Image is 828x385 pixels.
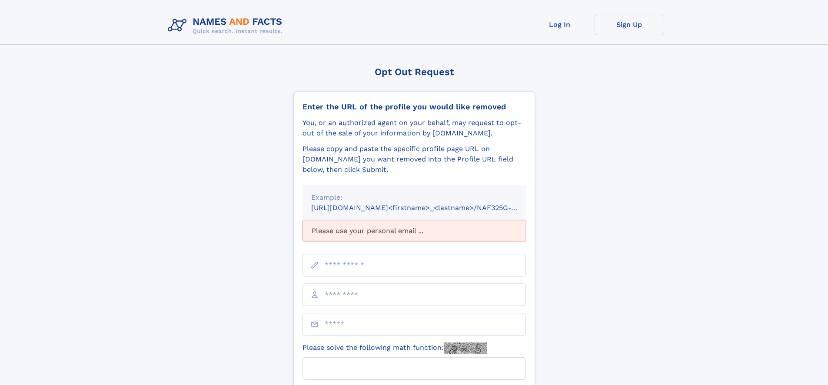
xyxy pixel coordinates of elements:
div: Please copy and paste the specific profile page URL on [DOMAIN_NAME] you want removed into the Pr... [303,144,526,175]
a: Log In [525,14,595,35]
div: Enter the URL of the profile you would like removed [303,102,526,112]
small: [URL][DOMAIN_NAME]<firstname>_<lastname>/NAF325G-xxxxxxxx [311,204,542,212]
div: You, or an authorized agent on your behalf, may request to opt-out of the sale of your informatio... [303,118,526,138]
label: Please solve the following math function: [303,342,487,354]
a: Sign Up [595,14,664,35]
img: Logo Names and Facts [164,14,289,37]
div: Example: [311,192,517,203]
div: Please use your personal email ... [303,220,526,242]
div: Opt Out Request [293,66,535,77]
